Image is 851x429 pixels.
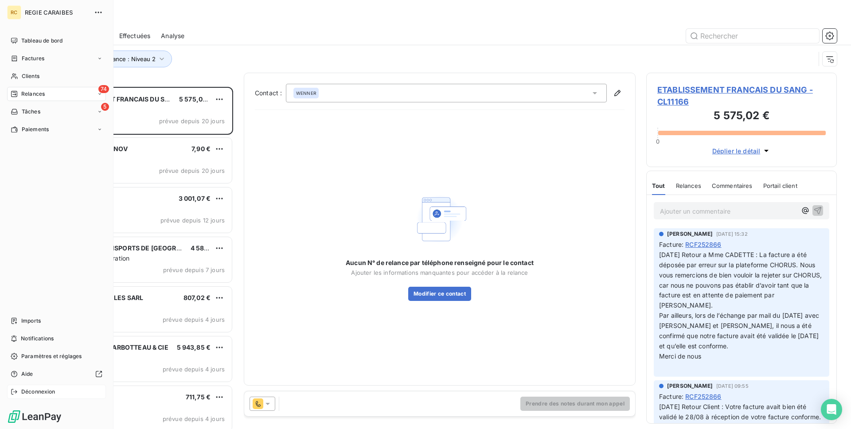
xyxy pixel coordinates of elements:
span: 807,02 € [183,294,211,301]
span: REGIE CARAIBES [25,9,89,16]
span: Analyse [161,31,184,40]
span: Aucun N° de relance par téléphone renseigné pour le contact [346,258,534,267]
span: Relances [21,90,45,98]
span: REGIE DES TRANSPORTS DE [GEOGRAPHIC_DATA] (RTM) EPIC [62,244,253,252]
span: prévue depuis 12 jours [160,217,225,224]
span: Portail client [763,182,797,189]
input: Rechercher [686,29,819,43]
span: ETABLISSEMENT FRANCAIS DU SANG - CL11166 [657,84,826,108]
span: ETABLISSEMENT FRANCAIS DU SANG [62,95,179,103]
span: AMÃ‰DÃ‰E BARBOTTEAU & CIE [62,343,168,351]
span: 7,90 € [191,145,211,152]
span: [DATE] 09:55 [716,383,749,389]
span: 711,75 € [186,393,211,401]
span: WENNER [296,90,316,96]
span: 5 943,85 € [177,343,211,351]
span: Imports [21,317,41,325]
span: Déplier le détail [712,146,761,156]
span: Effectuées [119,31,151,40]
span: RCF252866 [685,392,721,401]
button: Modifier ce contact [408,287,471,301]
span: [DATE] Retour a Mme CADETTE : La facture a été déposée par erreur sur la plateforme CHORUS. Nous ... [659,251,824,309]
button: Déplier le détail [710,146,774,156]
span: 5 [101,103,109,111]
span: 74 [98,85,109,93]
span: 4 584,17 € [191,244,223,252]
span: Tout [652,182,665,189]
span: Aide [21,370,33,378]
span: prévue depuis 4 jours [163,316,225,323]
h3: 5 575,02 € [657,108,826,125]
span: prévue depuis 20 jours [159,117,225,125]
span: Notifications [21,335,54,343]
span: Paiements [22,125,49,133]
span: Ajouter les informations manquantes pour accéder à la relance [351,269,528,276]
a: Aide [7,367,106,381]
span: [DATE] Retour Client : Votre facture avait bien été validé le 28/08 à réception de votre facture ... [659,403,821,421]
span: prévue depuis 20 jours [159,167,225,174]
button: Prendre des notes durant mon appel [520,397,630,411]
span: Factures [22,55,44,62]
label: Contact : [255,89,286,97]
span: Déconnexion [21,388,55,396]
span: RCF252866 [685,240,721,249]
span: Facture : [659,240,683,249]
span: 5 575,02 € [179,95,213,103]
span: [PERSON_NAME] [667,382,713,390]
div: RC [7,5,21,19]
span: Clients [22,72,39,80]
img: Empty state [411,191,468,248]
span: prévue depuis 4 jours [163,366,225,373]
div: Open Intercom Messenger [821,399,842,420]
span: Commentaires [712,182,753,189]
span: [PERSON_NAME] [667,230,713,238]
span: prévue depuis 4 jours [163,415,225,422]
span: 0 [656,138,660,145]
div: grid [43,87,233,429]
span: Tableau de bord [21,37,62,45]
span: Relances [676,182,701,189]
span: Merci de nous [659,352,701,360]
span: prévue depuis 7 jours [163,266,225,273]
img: Logo LeanPay [7,409,62,424]
span: 3 001,07 € [179,195,211,202]
span: Facture : [659,392,683,401]
span: Niveau de relance : Niveau 2 [76,55,156,62]
span: Tâches [22,108,40,116]
button: Niveau de relance : Niveau 2 [63,51,172,67]
span: Par ailleurs, lors de l’échange par mail du [DATE] avec [PERSON_NAME] et [PERSON_NAME], il nous a... [659,312,821,350]
span: [DATE] 15:32 [716,231,748,237]
span: Paramètres et réglages [21,352,82,360]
